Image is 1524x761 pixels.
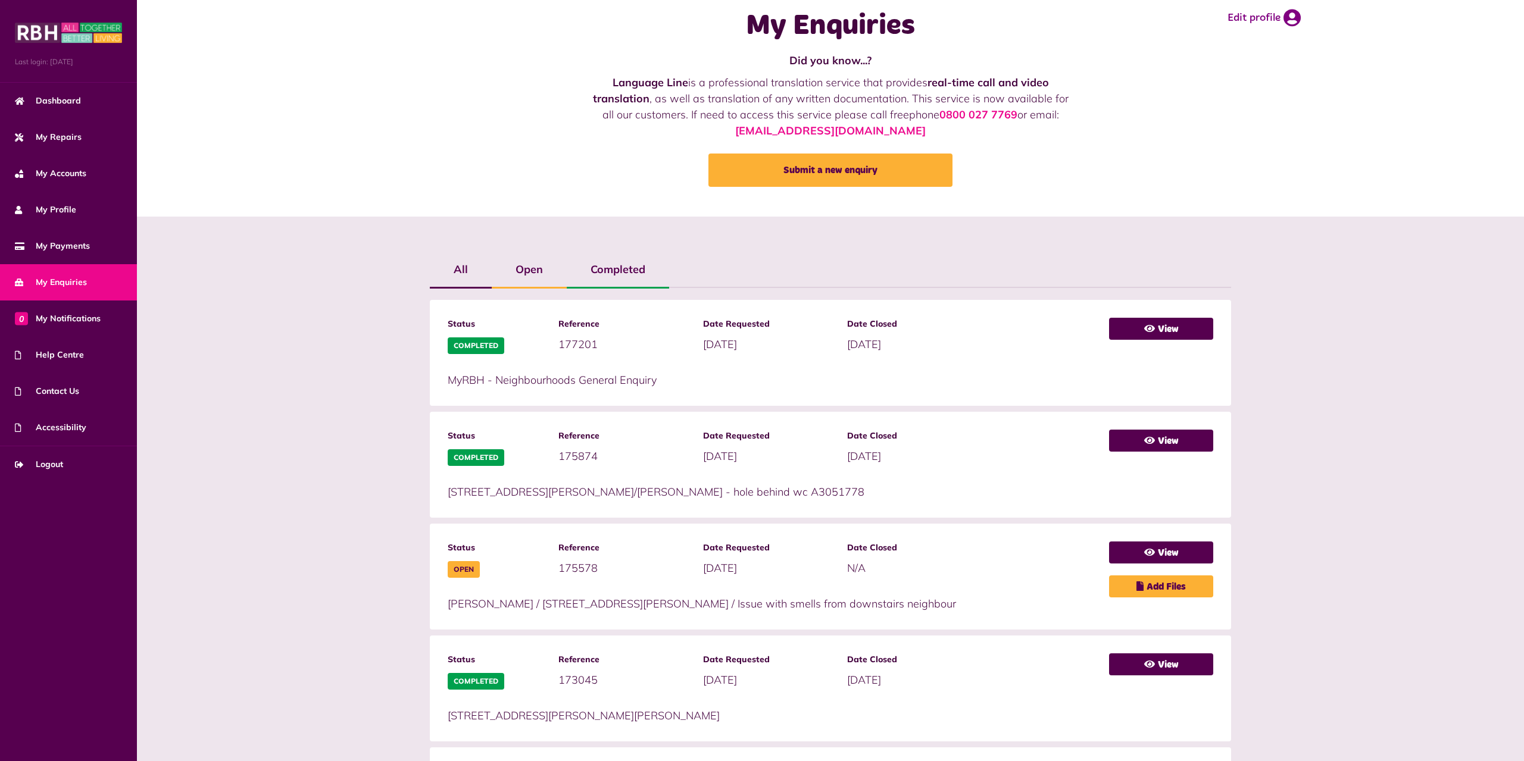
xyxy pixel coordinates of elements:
[703,653,835,666] span: Date Requested
[15,385,79,397] span: Contact Us
[703,541,835,554] span: Date Requested
[15,421,86,434] span: Accessibility
[448,541,547,554] span: Status
[703,449,737,463] span: [DATE]
[847,318,979,330] span: Date Closed
[593,76,1049,105] strong: real-time call and video translation
[430,252,492,287] label: All
[558,541,691,554] span: Reference
[15,349,84,361] span: Help Centre
[15,312,28,325] span: 0
[703,430,835,442] span: Date Requested
[15,312,101,325] span: My Notifications
[448,318,547,330] span: Status
[558,449,598,463] span: 175874
[492,252,567,287] label: Open
[15,167,86,180] span: My Accounts
[448,430,547,442] span: Status
[15,57,122,67] span: Last login: [DATE]
[939,108,1017,121] a: 0800 027 7769
[558,653,691,666] span: Reference
[847,337,881,351] span: [DATE]
[708,154,952,187] a: Submit a new enquiry
[703,318,835,330] span: Date Requested
[703,337,737,351] span: [DATE]
[15,95,81,107] span: Dashboard
[558,337,598,351] span: 177201
[592,74,1069,139] p: is a professional translation service that provides , as well as translation of any written docum...
[15,203,76,216] span: My Profile
[558,318,691,330] span: Reference
[558,673,598,687] span: 173045
[448,707,1098,724] p: [STREET_ADDRESS][PERSON_NAME][PERSON_NAME]
[15,21,122,45] img: MyRBH
[448,596,1098,612] p: [PERSON_NAME] / [STREET_ADDRESS][PERSON_NAME] / Issue with smells from downstairs neighbour
[448,449,504,466] span: Completed
[847,673,881,687] span: [DATE]
[448,561,480,578] span: Open
[15,131,82,143] span: My Repairs
[613,76,688,89] strong: Language Line
[847,541,979,554] span: Date Closed
[15,458,63,471] span: Logout
[1109,541,1213,563] a: View
[448,337,504,354] span: Completed
[1109,653,1213,675] a: View
[558,430,691,442] span: Reference
[703,561,737,575] span: [DATE]
[558,561,598,575] span: 175578
[567,252,669,287] label: Completed
[448,372,1098,388] p: MyRBH - Neighbourhoods General Enquiry
[703,673,737,687] span: [DATE]
[592,9,1069,43] h1: My Enquiries
[1109,318,1213,340] a: View
[448,484,1098,500] p: [STREET_ADDRESS][PERSON_NAME]/[PERSON_NAME] - hole behind wc A3051778
[1109,575,1213,597] a: Add Files
[448,653,547,666] span: Status
[847,449,881,463] span: [DATE]
[847,653,979,666] span: Date Closed
[15,240,90,252] span: My Payments
[15,276,87,289] span: My Enquiries
[847,430,979,442] span: Date Closed
[735,124,926,137] a: [EMAIL_ADDRESS][DOMAIN_NAME]
[448,673,504,690] span: Completed
[1109,430,1213,452] a: View
[789,54,872,67] strong: Did you know...?
[847,561,866,575] span: N/A
[1228,9,1301,27] a: Edit profile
